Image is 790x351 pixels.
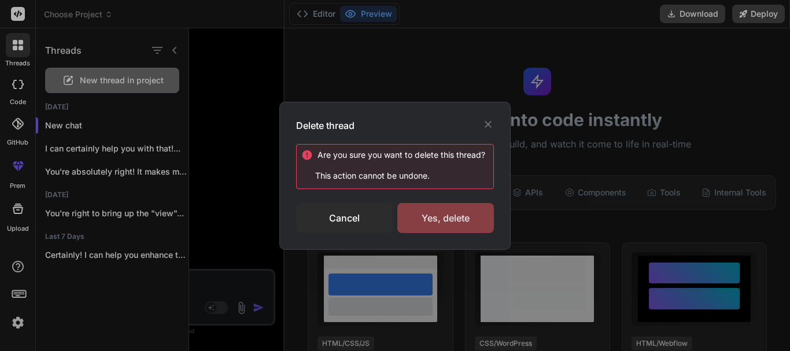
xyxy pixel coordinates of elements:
h3: Delete thread [296,119,355,132]
div: Are you sure you want to delete this ? [318,149,485,161]
div: Cancel [296,203,393,233]
span: thread [454,150,481,160]
div: Yes, delete [397,203,494,233]
p: This action cannot be undone. [301,170,493,182]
